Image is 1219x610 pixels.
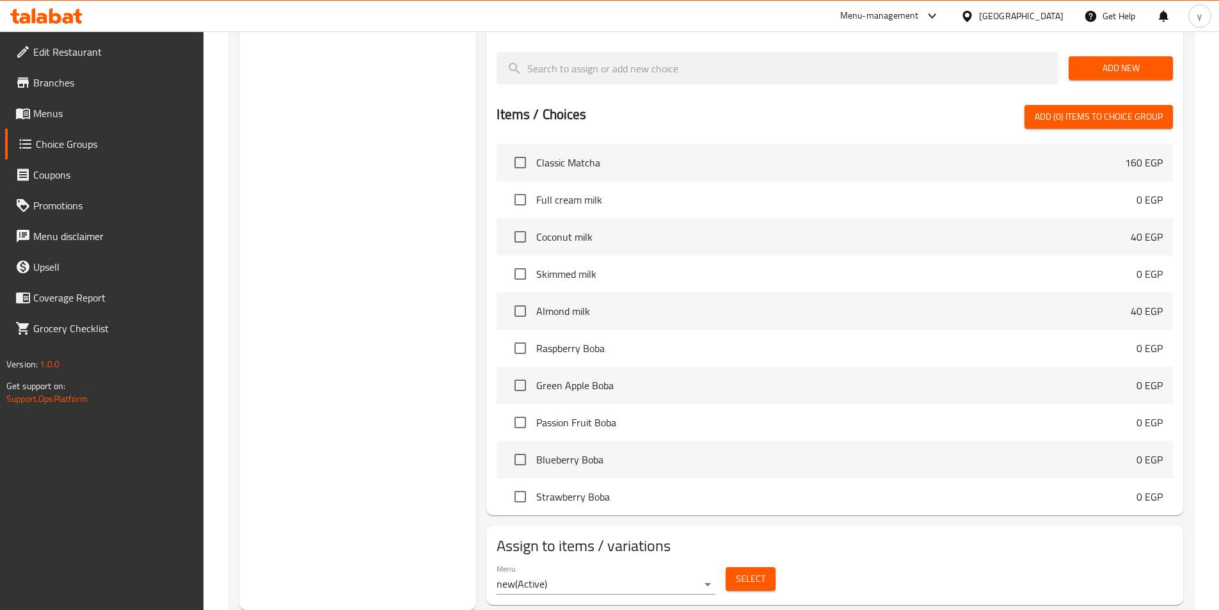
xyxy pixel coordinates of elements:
[5,190,203,221] a: Promotions
[1079,60,1163,76] span: Add New
[33,259,193,275] span: Upsell
[1197,9,1202,23] span: y
[536,489,1136,504] span: Strawberry Boba
[1131,229,1163,245] p: 40 EGP
[1131,303,1163,319] p: 40 EGP
[5,159,203,190] a: Coupons
[5,282,203,313] a: Coverage Report
[536,452,1136,467] span: Blueberry Boba
[536,415,1136,430] span: Passion Fruit Boba
[507,372,534,399] span: Select choice
[497,565,515,572] label: Menu
[1035,109,1163,125] span: Add (0) items to choice group
[536,155,1125,170] span: Classic Matcha
[536,229,1131,245] span: Coconut milk
[5,36,203,67] a: Edit Restaurant
[507,149,534,176] span: Select choice
[536,192,1136,207] span: Full cream milk
[5,313,203,344] a: Grocery Checklist
[1136,489,1163,504] p: 0 EGP
[536,266,1136,282] span: Skimmed milk
[1024,105,1173,129] button: Add (0) items to choice group
[1136,378,1163,393] p: 0 EGP
[507,446,534,473] span: Select choice
[507,186,534,213] span: Select choice
[5,67,203,98] a: Branches
[979,9,1064,23] div: [GEOGRAPHIC_DATA]
[6,378,65,394] span: Get support on:
[33,229,193,244] span: Menu disclaimer
[33,167,193,182] span: Coupons
[1125,155,1163,170] p: 160 EGP
[1136,452,1163,467] p: 0 EGP
[497,105,586,124] h2: Items / Choices
[507,409,534,436] span: Select choice
[33,44,193,60] span: Edit Restaurant
[33,321,193,336] span: Grocery Checklist
[507,335,534,362] span: Select choice
[6,390,88,407] a: Support.OpsPlatform
[33,198,193,213] span: Promotions
[33,75,193,90] span: Branches
[497,536,1173,556] h2: Assign to items / variations
[507,483,534,510] span: Select choice
[536,341,1136,356] span: Raspberry Boba
[1136,415,1163,430] p: 0 EGP
[1136,341,1163,356] p: 0 EGP
[507,223,534,250] span: Select choice
[36,136,193,152] span: Choice Groups
[507,261,534,287] span: Select choice
[1136,266,1163,282] p: 0 EGP
[5,221,203,252] a: Menu disclaimer
[5,98,203,129] a: Menus
[1069,56,1173,80] button: Add New
[497,574,715,595] div: new(Active)
[5,129,203,159] a: Choice Groups
[1136,192,1163,207] p: 0 EGP
[497,52,1058,84] input: search
[840,8,919,24] div: Menu-management
[536,303,1131,319] span: Almond milk
[33,290,193,305] span: Coverage Report
[33,106,193,121] span: Menus
[40,356,60,373] span: 1.0.0
[6,356,38,373] span: Version:
[507,298,534,325] span: Select choice
[5,252,203,282] a: Upsell
[736,571,765,587] span: Select
[536,378,1136,393] span: Green Apple Boba
[726,567,776,591] button: Select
